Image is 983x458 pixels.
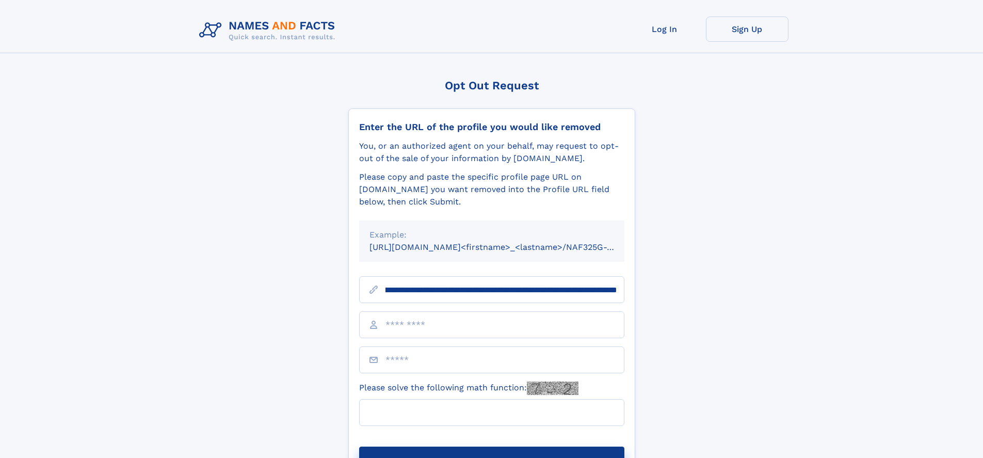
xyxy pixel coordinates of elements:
[195,17,344,44] img: Logo Names and Facts
[359,140,624,165] div: You, or an authorized agent on your behalf, may request to opt-out of the sale of your informatio...
[348,79,635,92] div: Opt Out Request
[359,171,624,208] div: Please copy and paste the specific profile page URL on [DOMAIN_NAME] you want removed into the Pr...
[369,242,644,252] small: [URL][DOMAIN_NAME]<firstname>_<lastname>/NAF325G-xxxxxxxx
[359,382,578,395] label: Please solve the following math function:
[369,229,614,241] div: Example:
[706,17,788,42] a: Sign Up
[623,17,706,42] a: Log In
[359,121,624,133] div: Enter the URL of the profile you would like removed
